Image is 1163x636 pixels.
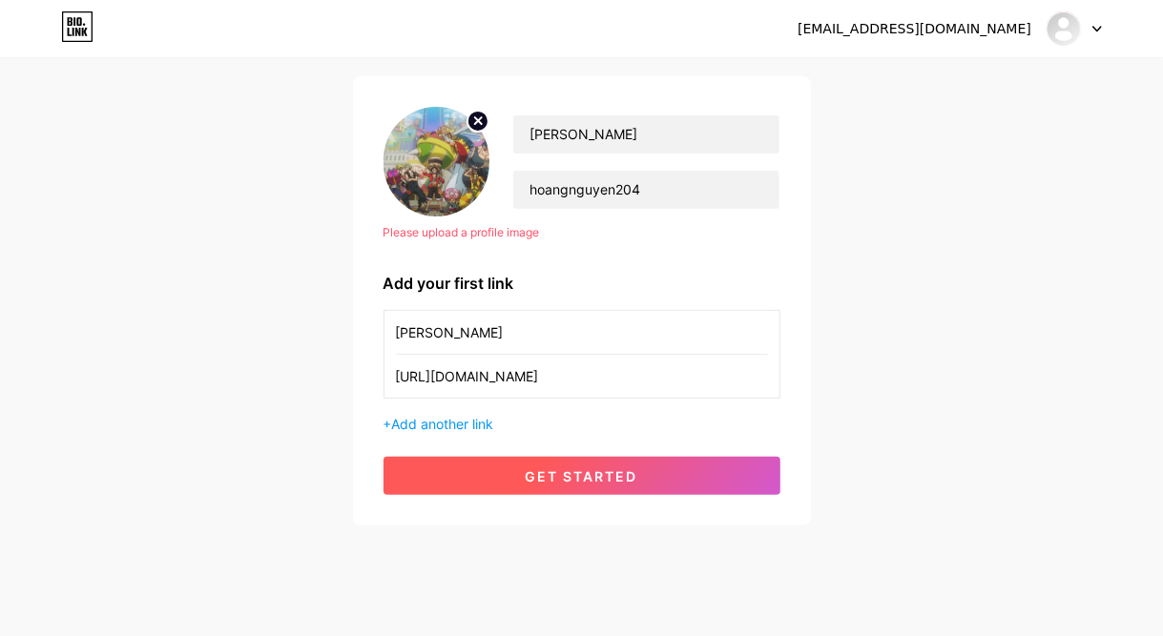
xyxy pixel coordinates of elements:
[526,468,638,484] span: get started
[1046,10,1082,47] img: Linh Dinh
[384,414,780,434] div: +
[798,19,1031,39] div: [EMAIL_ADDRESS][DOMAIN_NAME]
[513,171,779,209] input: bio
[392,416,494,432] span: Add another link
[384,224,780,241] div: Please upload a profile image
[396,311,768,354] input: Link name (My Instagram)
[396,355,768,398] input: URL (https://instagram.com/yourname)
[384,272,780,295] div: Add your first link
[384,457,780,495] button: get started
[384,107,490,216] img: profile pic
[513,115,779,154] input: Your name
